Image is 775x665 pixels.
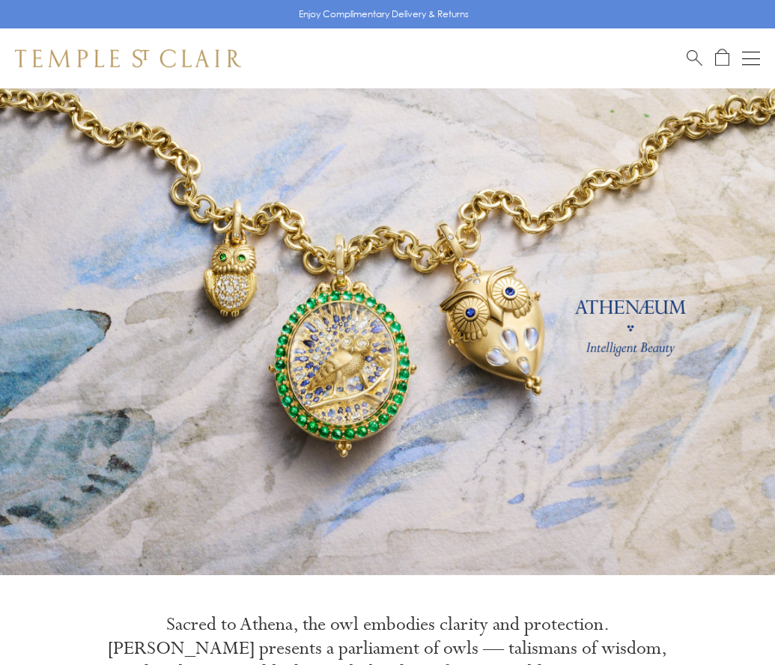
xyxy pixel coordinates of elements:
img: Temple St. Clair [15,49,241,67]
a: Search [687,49,702,67]
a: Open Shopping Bag [715,49,729,67]
button: Open navigation [742,49,760,67]
p: Enjoy Complimentary Delivery & Returns [299,7,469,22]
